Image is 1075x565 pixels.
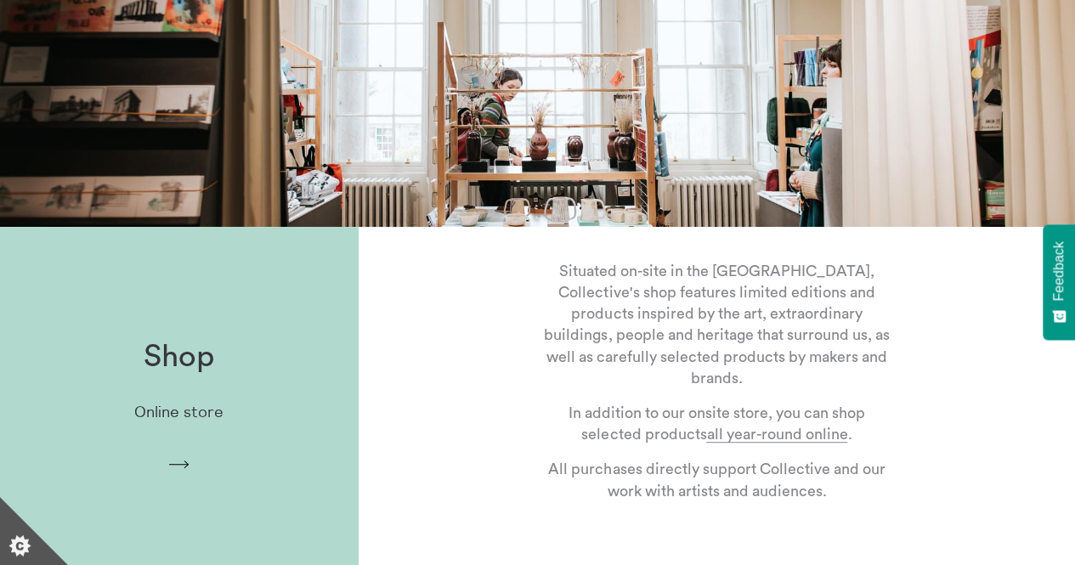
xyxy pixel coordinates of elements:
[541,261,891,389] p: Situated on-site in the [GEOGRAPHIC_DATA], Collective's shop features limited editions and produc...
[144,340,214,375] h1: Shop
[1051,241,1067,301] span: Feedback
[706,427,847,443] a: all year-round online
[541,459,891,501] p: All purchases directly support Collective and our work with artists and audiences.
[134,404,223,421] p: Online store
[541,403,891,445] p: In addition to our onsite store, you can shop selected products .
[1043,224,1075,340] button: Feedback - Show survey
